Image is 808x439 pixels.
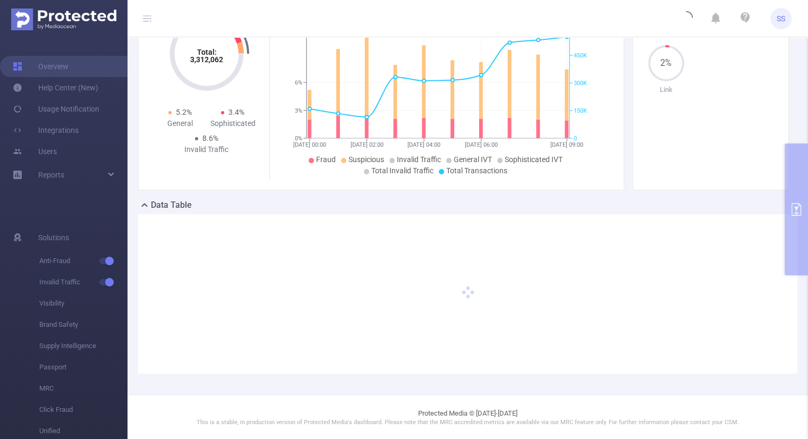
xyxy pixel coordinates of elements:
[13,77,98,98] a: Help Center (New)
[39,293,127,314] span: Visibility
[207,118,260,129] div: Sophisticated
[348,155,384,164] span: Suspicious
[295,135,302,142] tspan: 0%
[397,155,441,164] span: Invalid Traffic
[39,399,127,420] span: Click Fraud
[202,134,218,142] span: 8.6%
[574,107,587,114] tspan: 150K
[407,141,440,148] tspan: [DATE] 04:00
[454,155,492,164] span: General IVT
[680,11,693,26] i: icon: loading
[228,108,244,116] span: 3.4%
[190,55,223,64] tspan: 3,312,062
[777,8,785,29] span: SS
[154,118,207,129] div: General
[176,108,192,116] span: 5.2%
[574,135,577,142] tspan: 0
[293,141,326,148] tspan: [DATE] 00:00
[550,141,583,148] tspan: [DATE] 09:00
[151,199,192,212] h2: Data Table
[295,79,302,86] tspan: 6%
[505,155,563,164] span: Sophisticated IVT
[13,98,99,120] a: Usage Notification
[295,107,302,114] tspan: 3%
[180,144,233,155] div: Invalid Traffic
[38,164,64,185] a: Reports
[644,85,688,95] p: Link
[154,418,781,427] p: This is a stable, in production version of Protected Media's dashboard. Please note that the MRC ...
[39,272,127,293] span: Invalid Traffic
[13,120,79,141] a: Integrations
[371,166,433,175] span: Total Invalid Traffic
[574,80,587,87] tspan: 300K
[446,166,507,175] span: Total Transactions
[316,155,336,164] span: Fraud
[351,141,384,148] tspan: [DATE] 02:00
[38,171,64,179] span: Reports
[39,250,127,272] span: Anti-Fraud
[465,141,498,148] tspan: [DATE] 06:00
[39,314,127,335] span: Brand Safety
[38,227,69,248] span: Solutions
[648,59,684,67] span: 2%
[197,48,216,56] tspan: Total:
[13,141,57,162] a: Users
[574,52,587,59] tspan: 450K
[39,335,127,357] span: Supply Intelligence
[11,9,116,30] img: Protected Media
[13,56,69,77] a: Overview
[39,378,127,399] span: MRC
[39,357,127,378] span: Passport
